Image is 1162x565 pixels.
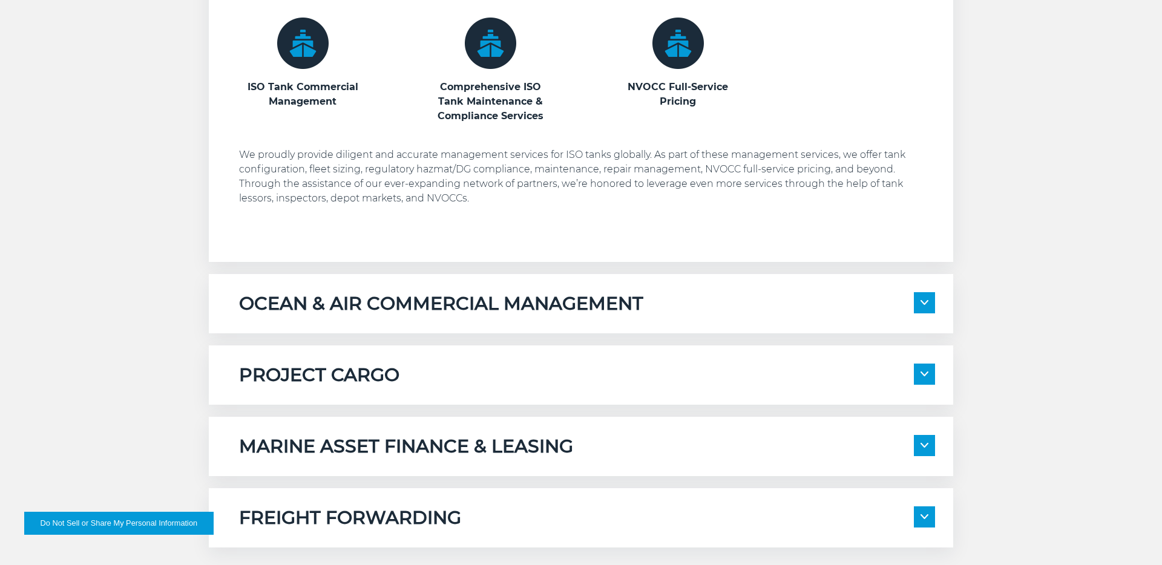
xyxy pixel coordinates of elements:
[427,80,554,123] h3: Comprehensive ISO Tank Maintenance & Compliance Services
[239,292,643,315] h5: OCEAN & AIR COMMERCIAL MANAGEMENT
[921,443,928,448] img: arrow
[24,512,214,535] button: Do Not Sell or Share My Personal Information
[239,506,461,529] h5: FREIGHT FORWARDING
[239,364,399,387] h5: PROJECT CARGO
[921,371,928,376] img: arrow
[239,148,935,206] p: We proudly provide diligent and accurate management services for ISO tanks globally. As part of t...
[239,435,573,458] h5: MARINE ASSET FINANCE & LEASING
[921,300,928,305] img: arrow
[239,80,366,109] h3: ISO Tank Commercial Management
[921,514,928,519] img: arrow
[614,80,741,109] h3: NVOCC Full-Service Pricing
